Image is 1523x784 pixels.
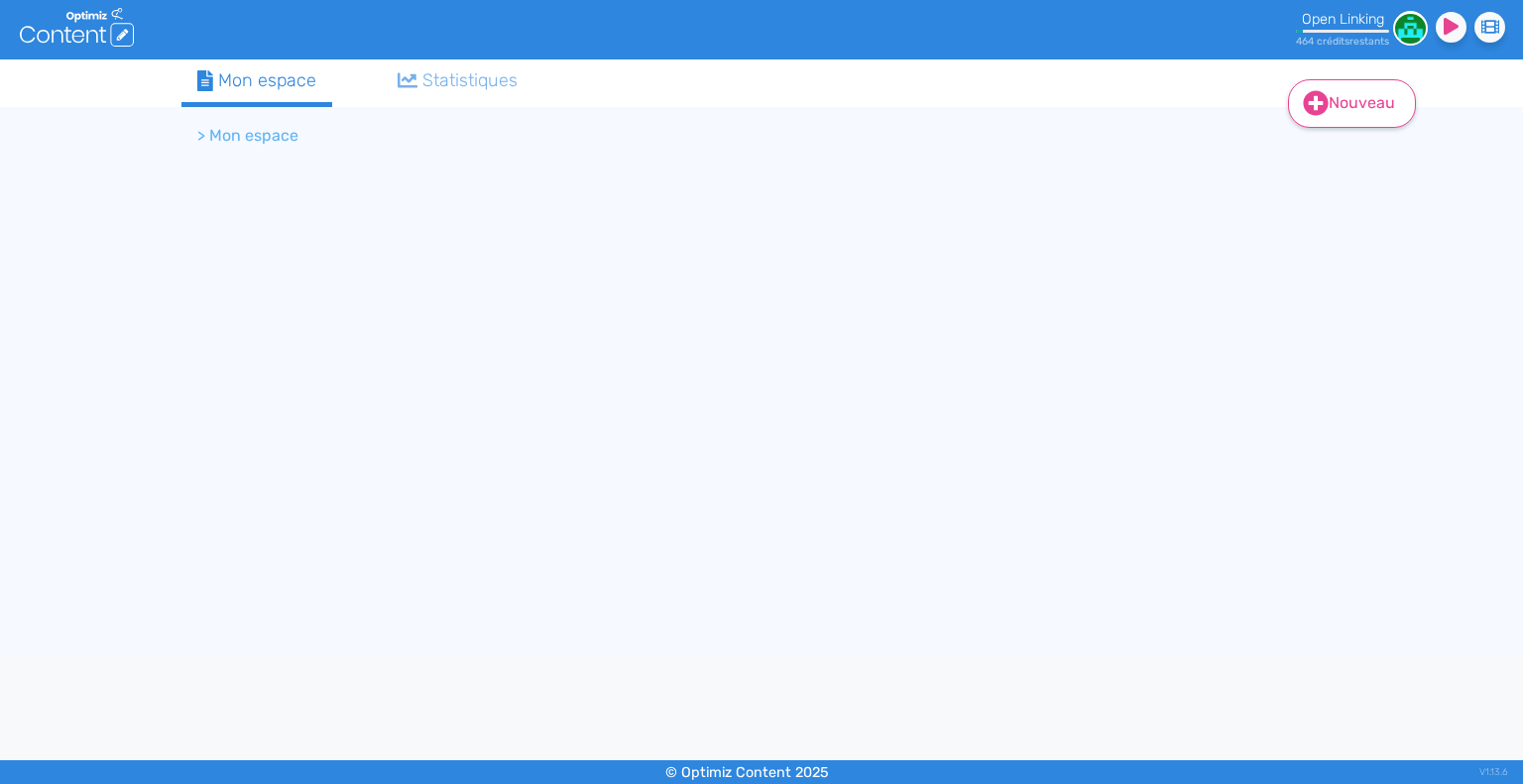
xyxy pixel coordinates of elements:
div: Statistiques [398,67,519,94]
div: V1.13.6 [1479,760,1508,784]
span: s [1345,35,1349,48]
img: 4d5369240200d52e8cff922b1c770944 [1393,11,1428,46]
li: > Mon espace [197,124,298,148]
nav: breadcrumb [181,112,1173,160]
a: Mon espace [181,59,332,107]
a: Nouveau [1288,79,1416,128]
small: © Optimiz Content 2025 [665,764,829,781]
div: Mon espace [197,67,316,94]
small: 464 crédit restant [1296,35,1389,48]
span: s [1384,35,1389,48]
a: Statistiques [382,59,534,102]
div: Open Linking [1296,11,1389,28]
